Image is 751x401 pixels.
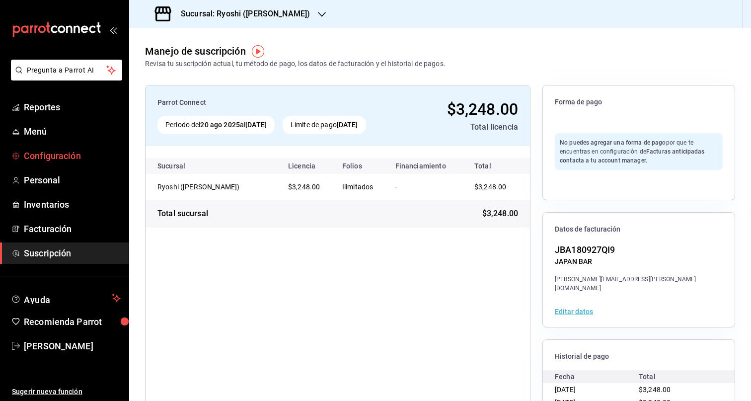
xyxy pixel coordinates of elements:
[12,387,121,397] span: Sugerir nueva función
[555,275,723,293] div: [PERSON_NAME][EMAIL_ADDRESS][PERSON_NAME][DOMAIN_NAME]
[410,121,518,133] div: Total licencia
[157,182,257,192] div: Ryoshi ([PERSON_NAME])
[252,45,264,58] img: Tooltip marker
[24,246,121,260] span: Suscripción
[24,222,121,236] span: Facturación
[555,243,723,256] div: JBA180927QI9
[337,121,358,129] strong: [DATE]
[474,183,506,191] span: $3,248.00
[145,44,246,59] div: Manejo de suscripción
[24,339,121,353] span: [PERSON_NAME]
[157,97,402,108] div: Parrot Connect
[555,352,723,361] span: Historial de pago
[447,100,518,119] span: $3,248.00
[639,386,671,394] span: $3,248.00
[555,225,723,234] span: Datos de facturación
[157,208,208,220] div: Total sucursal
[7,72,122,82] a: Pregunta a Parrot AI
[334,174,387,200] td: Ilimitados
[245,121,267,129] strong: [DATE]
[555,97,723,107] span: Forma de pago
[555,383,639,396] div: [DATE]
[24,315,121,328] span: Recomienda Parrot
[11,60,122,80] button: Pregunta a Parrot AI
[200,121,239,129] strong: 20 ago 2025
[24,173,121,187] span: Personal
[462,158,530,174] th: Total
[157,116,275,134] div: Periodo del al
[560,139,705,164] span: por que te encuentras en configuración de
[283,116,366,134] div: Límite de pago
[24,125,121,138] span: Menú
[157,162,212,170] div: Sucursal
[639,370,723,383] div: Total
[145,59,446,69] div: Revisa tu suscripción actual, tu método de pago, los datos de facturación y el historial de pagos.
[24,149,121,162] span: Configuración
[555,308,593,315] button: Editar datos
[24,100,121,114] span: Reportes
[387,174,462,200] td: -
[288,183,320,191] span: $3,248.00
[24,292,108,304] span: Ayuda
[555,256,723,267] div: JAPAN BAR
[173,8,310,20] h3: Sucursal: Ryoshi ([PERSON_NAME])
[280,158,334,174] th: Licencia
[560,139,666,146] strong: No puedes agregar una forma de pago
[109,26,117,34] button: open_drawer_menu
[24,198,121,211] span: Inventarios
[334,158,387,174] th: Folios
[555,370,639,383] div: Fecha
[387,158,462,174] th: Financiamiento
[27,65,107,76] span: Pregunta a Parrot AI
[157,182,257,192] div: Ryoshi (Polanco)
[482,208,518,220] span: $3,248.00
